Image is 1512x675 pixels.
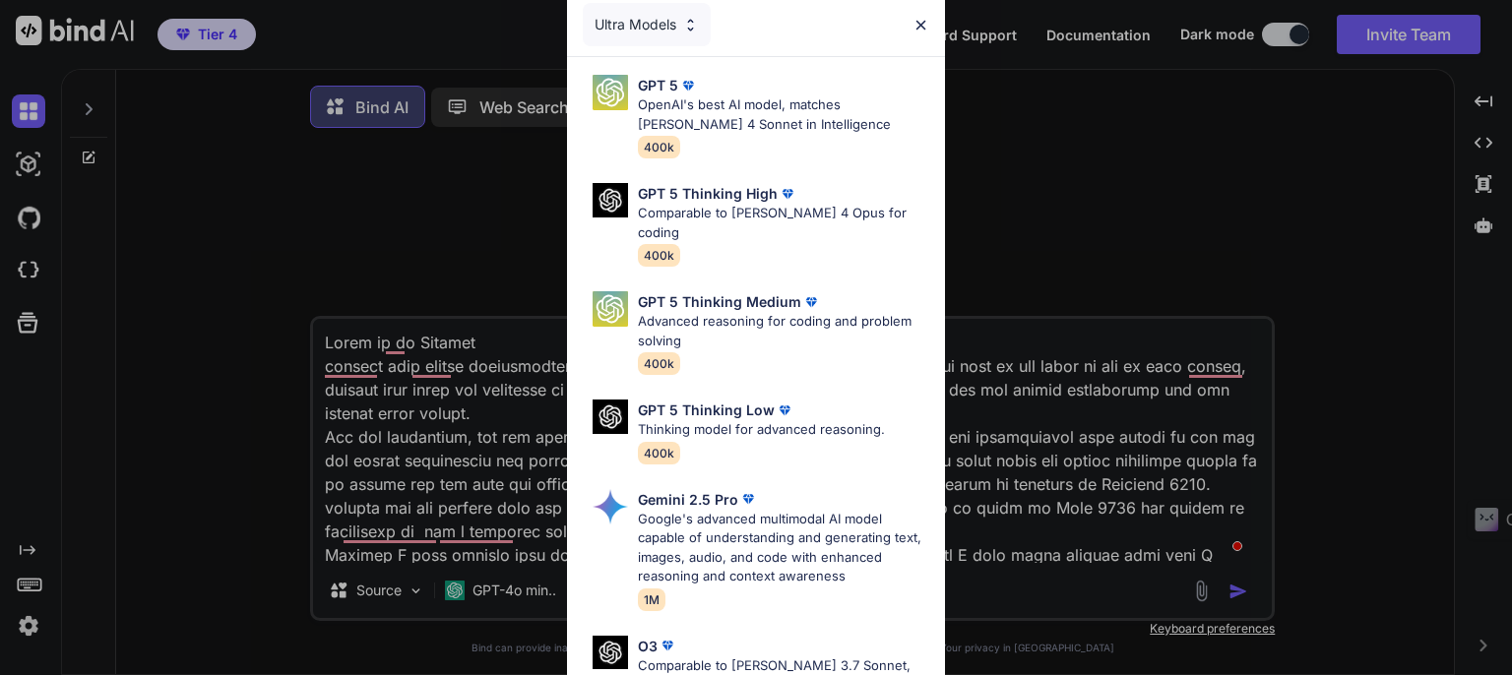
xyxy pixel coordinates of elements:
p: Thinking model for advanced reasoning. [638,420,885,440]
p: Gemini 2.5 Pro [638,489,738,510]
p: GPT 5 Thinking Low [638,399,775,420]
img: premium [775,400,794,420]
p: O3 [638,636,658,656]
img: Pick Models [593,636,628,670]
img: Pick Models [593,399,628,434]
img: premium [678,76,698,95]
span: 1M [638,588,665,611]
img: Pick Models [682,17,699,33]
p: GPT 5 Thinking Medium [638,291,801,312]
span: 400k [638,244,680,267]
p: GPT 5 [638,75,678,95]
img: Pick Models [593,489,628,524]
p: Comparable to [PERSON_NAME] 4 Opus for coding [638,204,929,242]
img: premium [738,489,758,509]
span: 400k [638,136,680,158]
span: 400k [638,442,680,464]
img: Pick Models [593,75,628,110]
img: close [913,17,929,33]
img: premium [778,184,797,204]
div: Ultra Models [583,3,711,46]
img: premium [658,636,677,655]
p: Google's advanced multimodal AI model capable of understanding and generating text, images, audio... [638,510,929,586]
p: GPT 5 Thinking High [638,183,778,204]
img: Pick Models [593,183,628,217]
img: Pick Models [593,291,628,327]
p: Advanced reasoning for coding and problem solving [638,312,929,350]
p: OpenAI's best AI model, matches [PERSON_NAME] 4 Sonnet in Intelligence [638,95,929,134]
span: 400k [638,352,680,375]
img: premium [801,292,821,312]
